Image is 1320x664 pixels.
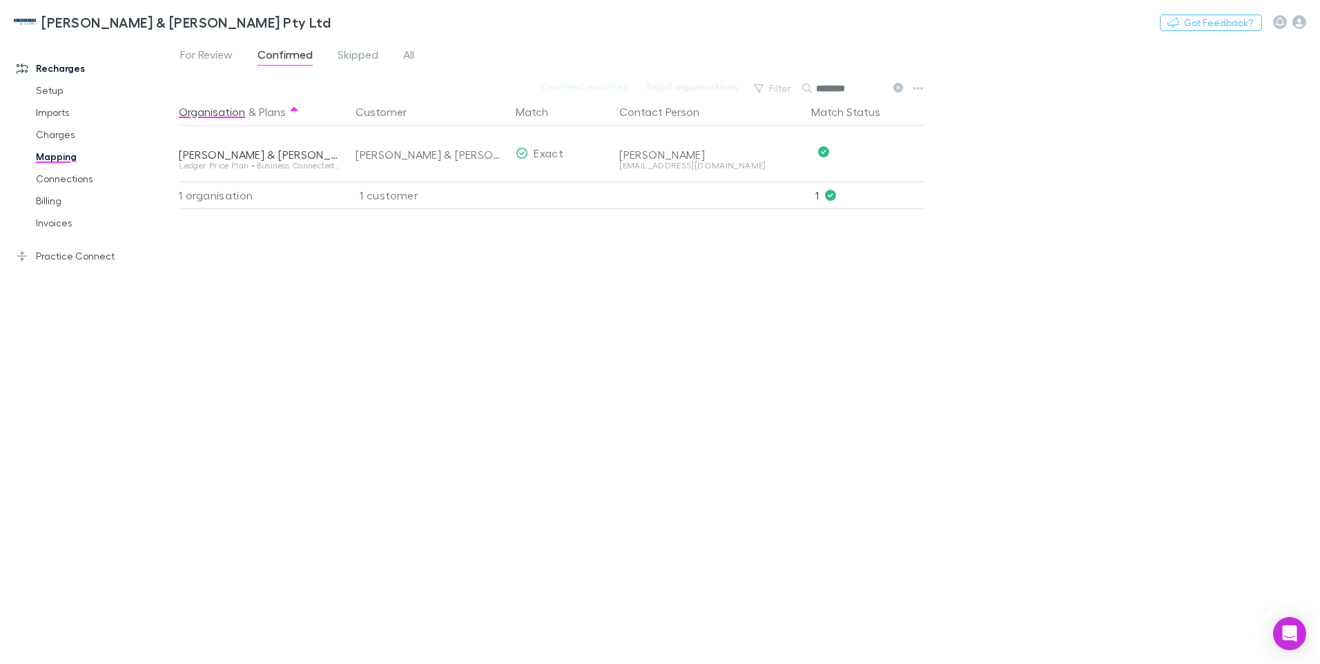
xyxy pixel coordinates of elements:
span: For Review [180,48,233,66]
div: [PERSON_NAME] & [PERSON_NAME] [179,148,339,162]
button: Match Status [811,98,897,126]
div: 1 organisation [179,182,344,209]
button: Plans [259,98,286,126]
button: Confirm0 matches [532,79,637,95]
button: Skip0 organisations [637,79,747,95]
a: Practice Connect [3,245,186,267]
button: Customer [356,98,423,126]
div: & [179,98,339,126]
p: 1 [815,182,924,208]
svg: Confirmed [818,146,829,157]
a: [PERSON_NAME] & [PERSON_NAME] Pty Ltd [6,6,339,39]
a: Setup [22,79,186,101]
div: [PERSON_NAME] & [PERSON_NAME] [356,127,505,182]
button: Organisation [179,98,245,126]
a: Recharges [3,57,186,79]
h3: [PERSON_NAME] & [PERSON_NAME] Pty Ltd [41,14,331,30]
span: Confirmed [258,48,313,66]
div: 1 customer [344,182,510,209]
div: [EMAIL_ADDRESS][DOMAIN_NAME] [619,162,800,170]
button: Contact Person [619,98,716,126]
button: Filter [747,80,799,97]
span: All [403,48,414,66]
button: Match [516,98,565,126]
div: [PERSON_NAME] [619,148,800,162]
img: McWhirter & Leong Pty Ltd's Logo [14,14,36,30]
div: Open Intercom Messenger [1273,617,1306,650]
a: Invoices [22,212,186,234]
a: Billing [22,190,186,212]
a: Connections [22,168,186,190]
a: Mapping [22,146,186,168]
span: Exact [534,146,563,159]
div: Ledger Price Plan • Business Connected Ledger [179,162,339,170]
button: Got Feedback? [1160,14,1262,31]
a: Imports [22,101,186,124]
a: Charges [22,124,186,146]
span: Skipped [338,48,378,66]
